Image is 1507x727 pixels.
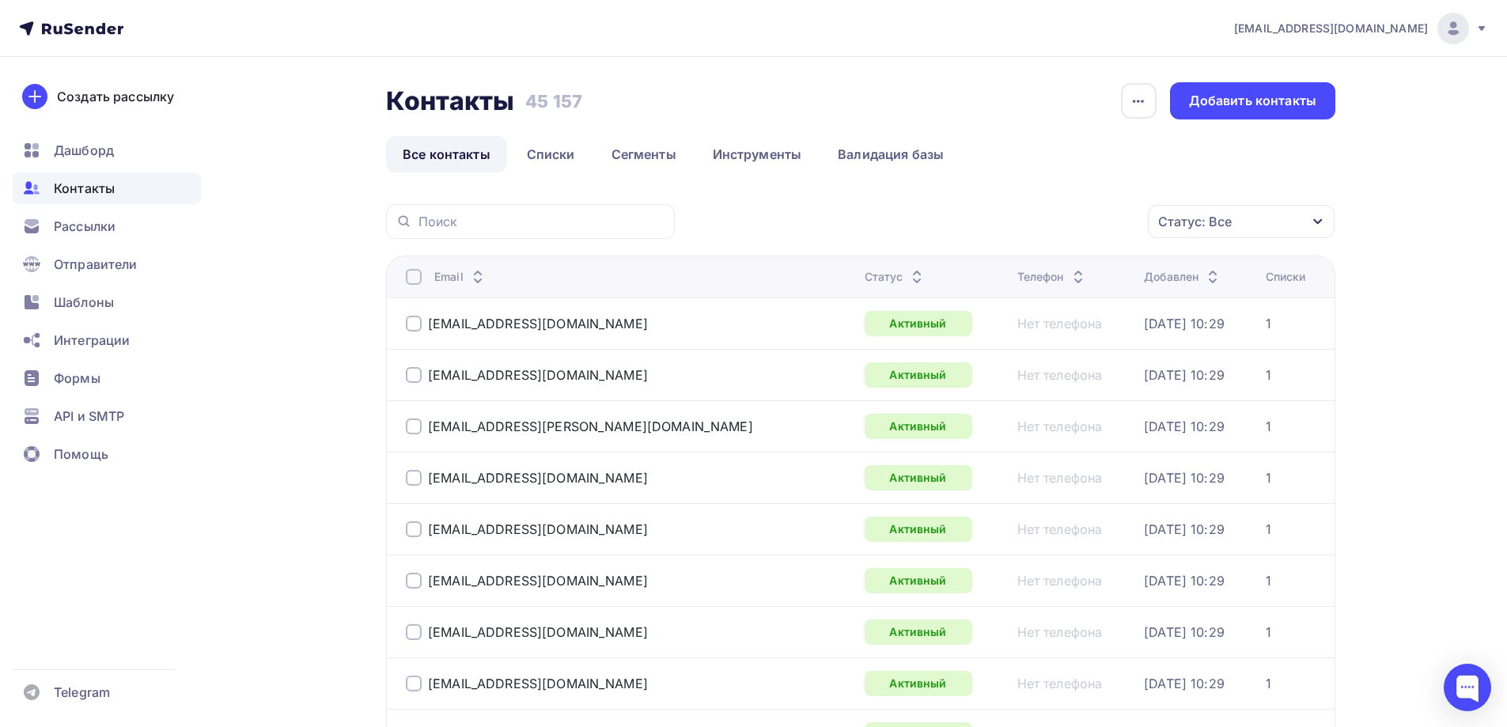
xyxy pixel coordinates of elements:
[865,517,972,542] a: Активный
[428,624,648,640] a: [EMAIL_ADDRESS][DOMAIN_NAME]
[428,573,648,589] a: [EMAIL_ADDRESS][DOMAIN_NAME]
[1017,470,1103,486] a: Нет телефона
[1266,316,1271,331] a: 1
[696,136,819,172] a: Инструменты
[1147,204,1335,239] button: Статус: Все
[1144,676,1225,691] a: [DATE] 10:29
[1266,470,1271,486] a: 1
[1017,367,1103,383] a: Нет телефона
[1017,316,1103,331] a: Нет телефона
[1144,316,1225,331] a: [DATE] 10:29
[54,255,138,274] span: Отправители
[54,683,110,702] span: Telegram
[1266,521,1271,537] a: 1
[865,619,972,645] a: Активный
[1234,13,1488,44] a: [EMAIL_ADDRESS][DOMAIN_NAME]
[1266,624,1271,640] a: 1
[1144,367,1225,383] div: [DATE] 10:29
[1144,269,1222,285] div: Добавлен
[1144,521,1225,537] a: [DATE] 10:29
[1144,470,1225,486] a: [DATE] 10:29
[13,248,201,280] a: Отправители
[1017,573,1103,589] a: Нет телефона
[1017,676,1103,691] div: Нет телефона
[1189,92,1316,110] div: Добавить контакты
[54,407,124,426] span: API и SMTP
[54,217,115,236] span: Рассылки
[54,179,115,198] span: Контакты
[13,286,201,318] a: Шаблоны
[865,671,972,696] a: Активный
[1144,624,1225,640] a: [DATE] 10:29
[865,362,972,388] a: Активный
[1266,418,1271,434] a: 1
[434,269,487,285] div: Email
[1017,418,1103,434] a: Нет телефона
[428,676,648,691] a: [EMAIL_ADDRESS][DOMAIN_NAME]
[54,293,114,312] span: Шаблоны
[428,367,648,383] div: [EMAIL_ADDRESS][DOMAIN_NAME]
[510,136,592,172] a: Списки
[865,414,972,439] a: Активный
[1017,521,1103,537] a: Нет телефона
[865,465,972,490] a: Активный
[1266,367,1271,383] a: 1
[525,90,582,112] h3: 45 157
[57,87,174,106] div: Создать рассылку
[13,210,201,242] a: Рассылки
[13,362,201,394] a: Формы
[428,316,648,331] div: [EMAIL_ADDRESS][DOMAIN_NAME]
[386,136,507,172] a: Все контакты
[1017,269,1088,285] div: Телефон
[865,568,972,593] a: Активный
[1158,212,1232,231] div: Статус: Все
[428,521,648,537] a: [EMAIL_ADDRESS][DOMAIN_NAME]
[428,418,753,434] a: [EMAIL_ADDRESS][PERSON_NAME][DOMAIN_NAME]
[428,470,648,486] div: [EMAIL_ADDRESS][DOMAIN_NAME]
[595,136,693,172] a: Сегменты
[13,134,201,166] a: Дашборд
[13,172,201,204] a: Контакты
[865,311,972,336] div: Активный
[54,141,114,160] span: Дашборд
[54,445,108,464] span: Помощь
[865,269,927,285] div: Статус
[386,85,514,117] h2: Контакты
[1144,573,1225,589] a: [DATE] 10:29
[418,213,665,230] input: Поиск
[54,369,100,388] span: Формы
[1266,676,1271,691] a: 1
[1266,573,1271,589] div: 1
[1017,624,1103,640] a: Нет телефона
[1234,21,1428,36] span: [EMAIL_ADDRESS][DOMAIN_NAME]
